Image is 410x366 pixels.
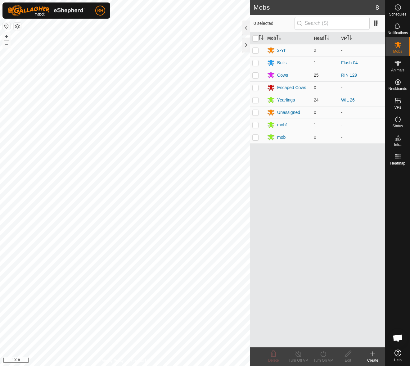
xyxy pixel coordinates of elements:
a: Help [385,347,410,364]
p-sorticon: Activate to sort [347,36,352,41]
p-sorticon: Activate to sort [324,36,329,41]
span: 0 selected [254,20,295,27]
td: - [339,131,385,143]
button: + [3,33,10,40]
div: Cows [277,72,288,79]
div: mob [277,134,286,141]
span: VPs [394,106,401,109]
div: Turn On VP [311,358,336,363]
span: 0 [314,135,316,140]
p-sorticon: Activate to sort [276,36,281,41]
td: - [339,106,385,119]
span: Delete [268,358,279,363]
span: Animals [391,68,404,72]
span: Mobs [393,50,402,53]
h2: Mobs [254,4,376,11]
span: 0 [314,110,316,115]
div: Open chat [389,329,407,347]
span: 1 [314,60,316,65]
img: Gallagher Logo [7,5,85,16]
div: Yearlings [277,97,295,103]
div: 2-Yr [277,47,285,54]
th: Head [311,32,339,44]
a: RIN 129 [341,73,357,78]
div: Edit [336,358,360,363]
span: Schedules [389,12,406,16]
a: Contact Us [131,358,149,364]
span: 25 [314,73,319,78]
a: Privacy Policy [101,358,124,364]
div: Bulls [277,60,286,66]
div: Unassigned [277,109,300,116]
span: BH [97,7,103,14]
a: WIL 26 [341,97,355,102]
span: 0 [314,85,316,90]
span: Notifications [388,31,408,35]
span: Heatmap [390,161,405,165]
span: Status [392,124,403,128]
span: 2 [314,48,316,53]
button: – [3,41,10,48]
th: VP [339,32,385,44]
button: Reset Map [3,22,10,30]
input: Search (S) [295,17,370,30]
span: Infra [394,143,401,147]
div: mob1 [277,122,288,128]
div: Turn Off VP [286,358,311,363]
span: 8 [376,3,379,12]
span: Help [394,358,402,362]
td: - [339,81,385,94]
span: 24 [314,97,319,102]
th: Mob [265,32,311,44]
span: 1 [314,122,316,127]
div: Create [360,358,385,363]
td: - [339,44,385,56]
td: - [339,119,385,131]
p-sorticon: Activate to sort [259,36,264,41]
a: Flash 04 [341,60,358,65]
button: Map Layers [14,23,21,30]
div: Escaped Cows [277,84,306,91]
span: Neckbands [388,87,407,91]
